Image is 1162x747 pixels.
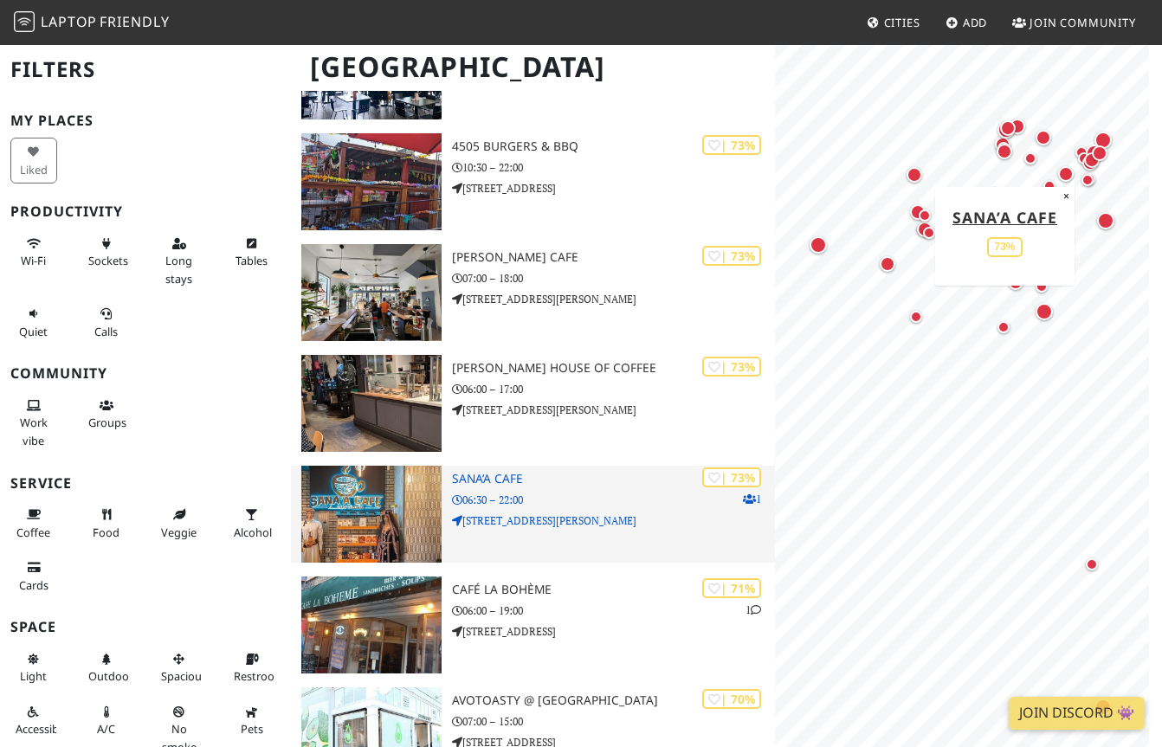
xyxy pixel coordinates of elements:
[165,253,192,286] span: Long stays
[995,184,1030,218] div: Map marker
[452,623,775,640] p: [STREET_ADDRESS]
[1073,145,1107,180] div: Map marker
[21,253,46,268] span: Stable Wi-Fi
[229,698,275,744] button: Pets
[83,500,130,546] button: Food
[452,159,775,176] p: 10:30 – 22:00
[1049,157,1083,191] div: Map marker
[1000,109,1035,144] div: Map marker
[301,133,442,230] img: 4505 Burgers & BBQ
[10,475,281,492] h3: Service
[291,244,775,341] a: Noe Cafe | 73% [PERSON_NAME] Cafe 07:00 – 18:00 [STREET_ADDRESS][PERSON_NAME]
[1086,123,1120,158] div: Map marker
[241,721,263,737] span: Pet friendly
[16,721,68,737] span: Accessible
[901,195,935,229] div: Map marker
[884,15,920,30] span: Cities
[1005,7,1143,38] a: Join Community
[987,134,1022,169] div: Map marker
[702,135,761,155] div: | 73%
[291,133,775,230] a: 4505 Burgers & BBQ | 73% 4505 Burgers & BBQ 10:30 – 22:00 [STREET_ADDRESS]
[702,467,761,487] div: | 73%
[301,355,442,452] img: Henry's House of Coffee
[10,500,57,546] button: Coffee
[702,689,761,709] div: | 70%
[88,415,126,430] span: Group tables
[899,299,933,334] div: Map marker
[10,365,281,382] h3: Community
[161,668,207,684] span: Spacious
[1067,141,1101,176] div: Map marker
[452,693,775,708] h3: Avotoasty @ [GEOGRAPHIC_DATA]
[702,357,761,377] div: | 73%
[301,576,442,673] img: Café La Bohème
[702,578,761,598] div: | 71%
[452,139,775,154] h3: 4505 Burgers & BBQ
[10,113,281,129] h3: My Places
[452,250,775,265] h3: [PERSON_NAME] Cafe
[452,180,775,196] p: [STREET_ADDRESS]
[906,212,940,247] div: Map marker
[291,355,775,452] a: Henry's House of Coffee | 73% [PERSON_NAME] House of Coffee 06:00 – 17:00 [STREET_ADDRESS][PERSON...
[14,11,35,32] img: LaptopFriendly
[989,113,1023,147] div: Map marker
[229,500,275,546] button: Alcohol
[912,216,946,250] div: Map marker
[83,229,130,275] button: Sockets
[291,576,775,673] a: Café La Bohème | 71% 1 Café La Bohème 06:00 – 19:00 [STREET_ADDRESS]
[907,212,942,247] div: Map marker
[952,207,1057,228] a: Sana’a cafe
[1050,176,1085,210] div: Map marker
[452,361,775,376] h3: [PERSON_NAME] House of Coffee
[963,15,988,30] span: Add
[156,500,203,546] button: Veggie
[452,492,775,508] p: 06:30 – 22:00
[291,466,775,563] a: Sana’a cafe | 73% 1 Sana’a cafe 06:30 – 22:00 [STREET_ADDRESS][PERSON_NAME]
[985,127,1020,162] div: Map marker
[1026,120,1061,155] div: Map marker
[743,491,761,507] p: 1
[998,265,1033,299] div: Map marker
[1082,136,1117,171] div: Map marker
[83,391,130,437] button: Groups
[452,291,775,307] p: [STREET_ADDRESS][PERSON_NAME]
[870,247,905,281] div: Map marker
[20,415,48,448] span: People working
[939,7,995,38] a: Add
[746,602,761,618] p: 1
[1027,294,1062,329] div: Map marker
[16,525,50,540] span: Coffee
[452,583,775,597] h3: Café La Bohème
[1075,547,1109,582] div: Map marker
[83,299,130,345] button: Calls
[100,12,169,31] span: Friendly
[1088,203,1123,238] div: Map marker
[83,645,130,691] button: Outdoor
[986,131,1021,165] div: Map marker
[88,253,128,268] span: Power sockets
[234,525,272,540] span: Alcohol
[161,525,197,540] span: Veggie
[1032,169,1067,203] div: Map marker
[1013,141,1048,176] div: Map marker
[987,237,1022,257] div: 73%
[1072,162,1107,196] div: Map marker
[229,229,275,275] button: Tables
[10,391,57,454] button: Work vibe
[986,310,1021,345] div: Map marker
[452,381,775,397] p: 06:00 – 17:00
[41,12,97,31] span: Laptop
[14,8,170,38] a: LaptopFriendly LaptopFriendly
[83,698,130,744] button: A/C
[10,203,281,220] h3: Productivity
[1070,163,1105,197] div: Map marker
[860,7,927,38] a: Cities
[452,472,775,486] h3: Sana’a cafe
[452,602,775,619] p: 06:00 – 19:00
[977,178,1011,213] div: Map marker
[452,512,775,529] p: [STREET_ADDRESS][PERSON_NAME]
[1077,136,1112,171] div: Map marker
[10,299,57,345] button: Quiet
[10,619,281,635] h3: Space
[1058,187,1075,206] button: Close popup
